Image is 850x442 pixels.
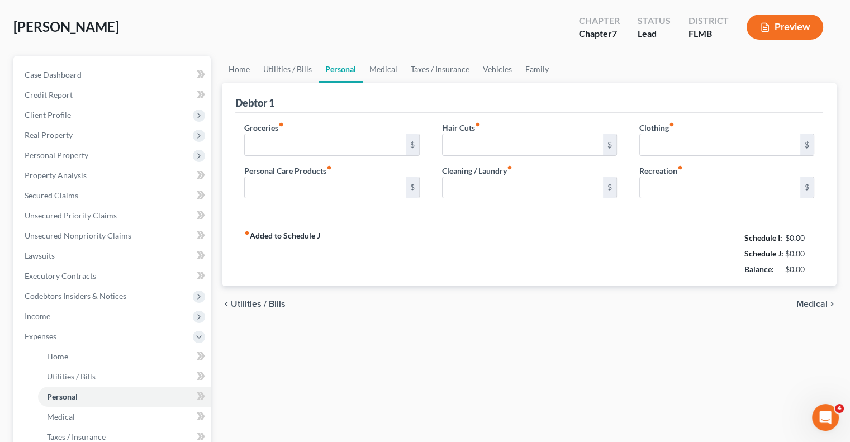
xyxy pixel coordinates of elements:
[688,15,729,27] div: District
[244,230,250,236] i: fiber_manual_record
[812,404,839,431] iframe: Intercom live chat
[744,249,783,258] strong: Schedule J:
[677,165,683,170] i: fiber_manual_record
[406,177,419,198] div: $
[640,177,800,198] input: --
[25,331,56,341] span: Expenses
[639,165,683,177] label: Recreation
[257,56,319,83] a: Utilities / Bills
[16,85,211,105] a: Credit Report
[235,96,274,110] div: Debtor 1
[785,248,815,259] div: $0.00
[828,300,837,308] i: chevron_right
[38,346,211,367] a: Home
[747,15,823,40] button: Preview
[25,311,50,321] span: Income
[638,15,671,27] div: Status
[25,70,82,79] span: Case Dashboard
[363,56,404,83] a: Medical
[638,27,671,40] div: Lead
[245,134,405,155] input: --
[519,56,555,83] a: Family
[800,134,814,155] div: $
[25,191,78,200] span: Secured Claims
[38,367,211,387] a: Utilities / Bills
[244,230,320,277] strong: Added to Schedule J
[25,231,131,240] span: Unsecured Nonpriority Claims
[16,206,211,226] a: Unsecured Priority Claims
[25,90,73,99] span: Credit Report
[25,150,88,160] span: Personal Property
[222,56,257,83] a: Home
[244,165,332,177] label: Personal Care Products
[785,232,815,244] div: $0.00
[475,122,481,127] i: fiber_manual_record
[25,110,71,120] span: Client Profile
[603,177,616,198] div: $
[603,134,616,155] div: $
[16,266,211,286] a: Executory Contracts
[406,134,419,155] div: $
[244,122,284,134] label: Groceries
[579,27,620,40] div: Chapter
[245,177,405,198] input: --
[47,372,96,381] span: Utilities / Bills
[222,300,231,308] i: chevron_left
[47,432,106,441] span: Taxes / Insurance
[278,122,284,127] i: fiber_manual_record
[319,56,363,83] a: Personal
[25,291,126,301] span: Codebtors Insiders & Notices
[796,300,828,308] span: Medical
[579,15,620,27] div: Chapter
[16,186,211,206] a: Secured Claims
[800,177,814,198] div: $
[25,170,87,180] span: Property Analysis
[38,407,211,427] a: Medical
[404,56,476,83] a: Taxes / Insurance
[25,271,96,281] span: Executory Contracts
[13,18,119,35] span: [PERSON_NAME]
[47,392,78,401] span: Personal
[442,165,512,177] label: Cleaning / Laundry
[640,134,800,155] input: --
[744,264,774,274] strong: Balance:
[47,351,68,361] span: Home
[688,27,729,40] div: FLMB
[476,56,519,83] a: Vehicles
[25,251,55,260] span: Lawsuits
[669,122,675,127] i: fiber_manual_record
[612,28,617,39] span: 7
[443,177,603,198] input: --
[442,122,481,134] label: Hair Cuts
[835,404,844,413] span: 4
[231,300,286,308] span: Utilities / Bills
[38,387,211,407] a: Personal
[639,122,675,134] label: Clothing
[796,300,837,308] button: Medical chevron_right
[16,165,211,186] a: Property Analysis
[744,233,782,243] strong: Schedule I:
[443,134,603,155] input: --
[16,226,211,246] a: Unsecured Nonpriority Claims
[785,264,815,275] div: $0.00
[25,211,117,220] span: Unsecured Priority Claims
[326,165,332,170] i: fiber_manual_record
[25,130,73,140] span: Real Property
[507,165,512,170] i: fiber_manual_record
[222,300,286,308] button: chevron_left Utilities / Bills
[16,65,211,85] a: Case Dashboard
[47,412,75,421] span: Medical
[16,246,211,266] a: Lawsuits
